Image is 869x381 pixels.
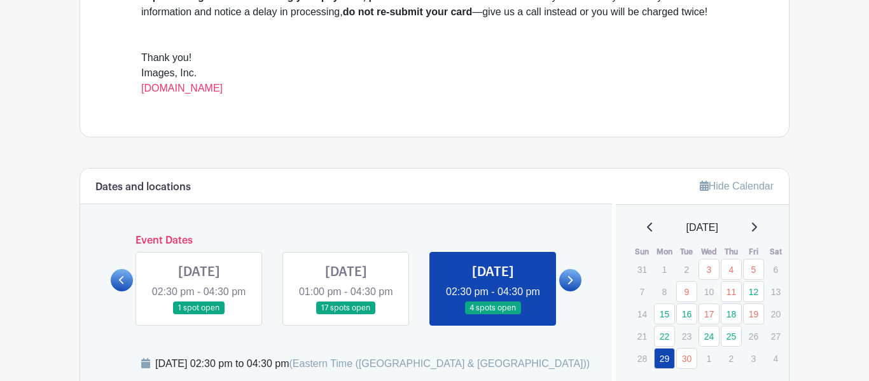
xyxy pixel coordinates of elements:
a: 30 [676,348,697,369]
p: 4 [765,349,786,368]
p: 31 [632,260,653,279]
a: 29 [654,348,675,369]
p: 27 [765,326,786,346]
a: 12 [743,281,764,302]
a: 16 [676,303,697,324]
a: 11 [721,281,742,302]
h6: Dates and locations [95,181,191,193]
th: Sun [631,246,653,258]
p: 7 [632,282,653,301]
a: [DOMAIN_NAME] [141,83,223,94]
p: 8 [654,282,675,301]
th: Mon [653,246,676,258]
span: (Eastern Time ([GEOGRAPHIC_DATA] & [GEOGRAPHIC_DATA])) [289,358,590,369]
h6: Event Dates [133,235,559,247]
p: 28 [632,349,653,368]
p: 3 [743,349,764,368]
p: 10 [699,282,720,301]
div: [DATE] 02:30 pm to 04:30 pm [155,356,590,371]
th: Wed [698,246,720,258]
p: 2 [721,349,742,368]
a: 18 [721,303,742,324]
a: Hide Calendar [700,181,774,191]
p: 26 [743,326,764,346]
p: 23 [676,326,697,346]
a: 17 [699,303,720,324]
div: Images, Inc. [141,66,728,96]
th: Thu [720,246,742,258]
a: 4 [721,259,742,280]
p: 6 [765,260,786,279]
a: 15 [654,303,675,324]
th: Fri [742,246,765,258]
a: 24 [699,326,720,347]
p: 1 [699,349,720,368]
p: 13 [765,282,786,301]
p: 20 [765,304,786,324]
span: [DATE] [686,220,718,235]
p: 21 [632,326,653,346]
p: 14 [632,304,653,324]
a: 19 [743,303,764,324]
th: Tue [676,246,698,258]
a: 5 [743,259,764,280]
a: 25 [721,326,742,347]
a: 22 [654,326,675,347]
th: Sat [765,246,787,258]
a: 9 [676,281,697,302]
div: Thank you! [141,50,728,66]
p: 1 [654,260,675,279]
a: 3 [699,259,720,280]
strong: do not re-submit your card [343,6,473,17]
p: 2 [676,260,697,279]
